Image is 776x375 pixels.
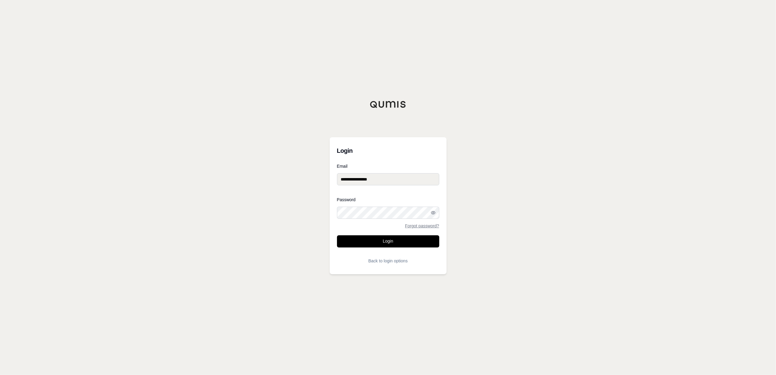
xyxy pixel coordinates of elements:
img: Qumis [370,101,406,108]
button: Back to login options [337,255,439,267]
label: Password [337,198,439,202]
a: Forgot password? [405,224,439,228]
label: Email [337,164,439,168]
h3: Login [337,145,439,157]
button: Login [337,235,439,247]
